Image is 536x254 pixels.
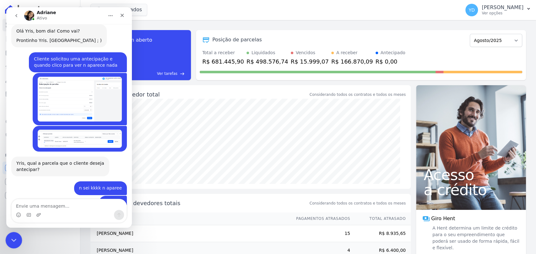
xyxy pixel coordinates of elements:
div: R$ 0,00 [376,57,405,66]
button: Seletor de Gif [20,205,25,210]
div: Cliente solicitou uma antecipação e quando clico para ver n aparece nada [28,49,116,61]
a: Clientes [3,74,78,86]
iframe: Intercom live chat [6,7,132,228]
div: Prontinho Yris. [GEOGRAPHIC_DATA] ; ) [10,30,95,37]
div: n sei kkkk n aparee [73,178,116,184]
button: Seletor de emoji [10,205,15,210]
div: Liquidados [252,49,275,56]
iframe: Intercom live chat [6,232,22,249]
span: Considerando todos os contratos e todos os meses [310,200,406,206]
button: 4 selecionados [90,4,147,16]
div: R$ 15.999,07 [291,57,329,66]
span: Principais devedores totais [104,199,308,207]
div: Fechar [110,3,122,14]
div: YRIS diz… [5,174,121,189]
div: YRIS diz… [5,45,121,65]
th: Nome [90,212,290,225]
div: Total a receber [202,49,244,56]
button: Início [98,3,110,14]
td: 15 [290,225,350,242]
th: Pagamentos Atrasados [290,212,350,225]
td: [PERSON_NAME] [90,225,290,242]
div: Adriane diz… [5,149,121,174]
span: east [180,71,185,76]
div: Considerando todos os contratos e todos os meses [310,92,406,97]
div: A receber [336,49,358,56]
p: Ver opções [482,11,523,16]
span: YD [468,8,474,12]
a: Negativação [3,129,78,142]
div: YRIS diz… [5,119,121,149]
textarea: Envie uma mensagem... [5,192,120,203]
div: R$ 166.870,09 [331,57,373,66]
a: Recebíveis [3,162,78,174]
div: Antecipado [381,49,405,56]
div: Yris, qual a parcela que o cliente deseja antecipar? [10,153,98,165]
div: R$ 498.576,74 [246,57,288,66]
a: Ver tarefas east [114,71,185,76]
div: Posição de parcelas [212,36,262,44]
td: R$ 8.935,65 [350,225,411,242]
a: Crédito [3,115,78,128]
button: Enviar mensagem… [108,203,118,213]
div: Yris, qual a parcela que o cliente deseja antecipar? [5,149,103,169]
div: YRIS diz… [5,189,121,203]
a: Contratos [3,33,78,45]
button: YD [PERSON_NAME] Ver opções [460,1,536,19]
div: Olá Yris, bom dia! Como vai? [10,21,95,27]
div: aparece [93,189,121,202]
span: A Hent determina um limite de crédito para o seu empreendimento que poderá ser usado de forma ráp... [431,225,520,251]
a: Lotes [3,60,78,73]
span: a crédito [424,182,518,197]
div: n sei kkkk n aparee [68,174,121,188]
button: Carregar anexo [30,205,35,210]
p: [PERSON_NAME] [482,4,523,11]
div: Saldo devedor total [104,90,308,99]
span: Acesso [424,167,518,182]
a: Parcelas [3,46,78,59]
span: Ver tarefas [157,71,177,76]
div: Adriane diz… [5,17,121,45]
div: Vencidos [296,49,315,56]
span: Giro Hent [431,215,455,222]
div: Cliente solicitou uma antecipação e quando clico para ver n aparece nada [23,45,121,65]
a: Transferências [3,101,78,114]
a: Conta Hent [3,175,78,188]
div: Plataformas [5,152,75,159]
a: Visão Geral [3,19,78,31]
a: Minha Carteira [3,88,78,100]
div: R$ 681.445,90 [202,57,244,66]
div: Olá Yris, bom dia! Como vai?Prontinho Yris. [GEOGRAPHIC_DATA] ; ) [5,17,100,40]
th: Total Atrasado [350,212,411,225]
div: YRIS diz… [5,66,121,119]
p: Ativo [30,8,41,14]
